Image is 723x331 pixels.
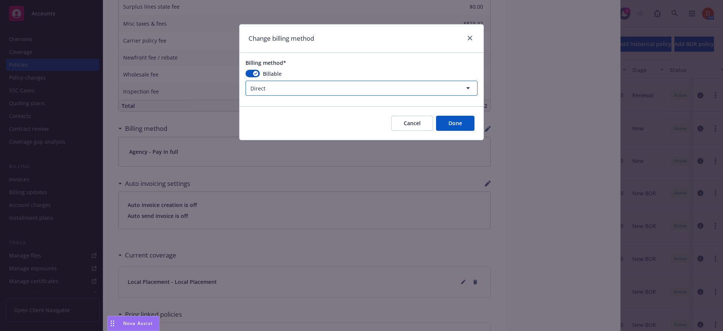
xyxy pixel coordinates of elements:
[107,316,159,331] button: Nova Assist
[246,70,477,78] div: Billable
[391,116,433,131] button: Cancel
[465,34,474,43] a: close
[246,59,286,66] span: Billing method*
[436,116,474,131] button: Done
[249,34,314,43] h1: Change billing method
[108,316,117,331] div: Drag to move
[123,320,153,326] span: Nova Assist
